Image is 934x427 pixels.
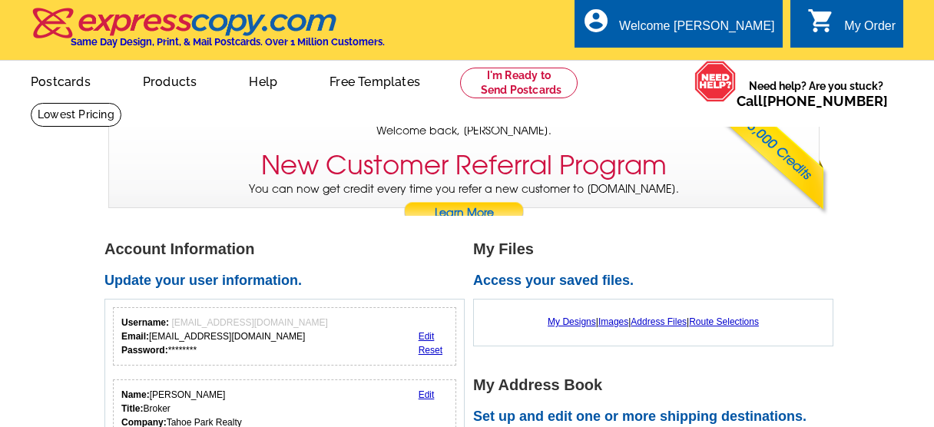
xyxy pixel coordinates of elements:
a: Free Templates [305,62,445,98]
strong: Name: [121,389,150,400]
span: [EMAIL_ADDRESS][DOMAIN_NAME] [171,317,327,328]
a: Same Day Design, Print, & Mail Postcards. Over 1 Million Customers. [31,18,385,48]
img: help [694,61,737,102]
div: Your login information. [113,307,456,366]
a: Help [224,62,302,98]
strong: Username: [121,317,169,328]
a: My Designs [548,316,596,327]
h2: Update your user information. [104,273,473,290]
div: | | | [482,307,825,336]
strong: Title: [121,403,143,414]
i: shopping_cart [807,7,835,35]
span: Call [737,93,888,109]
i: account_circle [582,7,610,35]
a: Reset [419,345,442,356]
a: Edit [419,331,435,342]
div: Welcome [PERSON_NAME] [619,19,774,41]
h2: Access your saved files. [473,273,842,290]
span: Welcome back, [PERSON_NAME]. [376,123,551,139]
h4: Same Day Design, Print, & Mail Postcards. Over 1 Million Customers. [71,36,385,48]
p: You can now get credit every time you refer a new customer to [DOMAIN_NAME]. [109,181,819,225]
h1: My Files [473,241,842,257]
a: Route Selections [689,316,759,327]
a: Address Files [631,316,687,327]
h1: Account Information [104,241,473,257]
span: Need help? Are you stuck? [737,78,896,109]
div: My Order [844,19,896,41]
a: Learn More [403,202,525,225]
h3: New Customer Referral Program [261,150,667,181]
a: Images [598,316,628,327]
strong: Email: [121,331,149,342]
a: Edit [419,389,435,400]
a: Postcards [6,62,115,98]
a: [PHONE_NUMBER] [763,93,888,109]
a: Products [118,62,222,98]
h2: Set up and edit one or more shipping destinations. [473,409,842,425]
h1: My Address Book [473,377,842,393]
strong: Password: [121,345,168,356]
a: shopping_cart My Order [807,17,896,36]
